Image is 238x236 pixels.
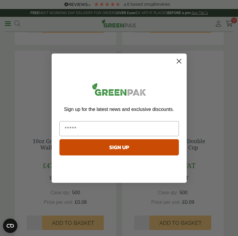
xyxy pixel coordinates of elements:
button: SIGN UP [59,139,179,155]
button: Open CMP widget [3,219,17,233]
span: Sign up for the latest news and exclusive discounts. [64,107,174,112]
img: greenpak_logo [59,81,179,101]
input: Email [59,121,179,136]
button: Close dialog [174,56,184,66]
